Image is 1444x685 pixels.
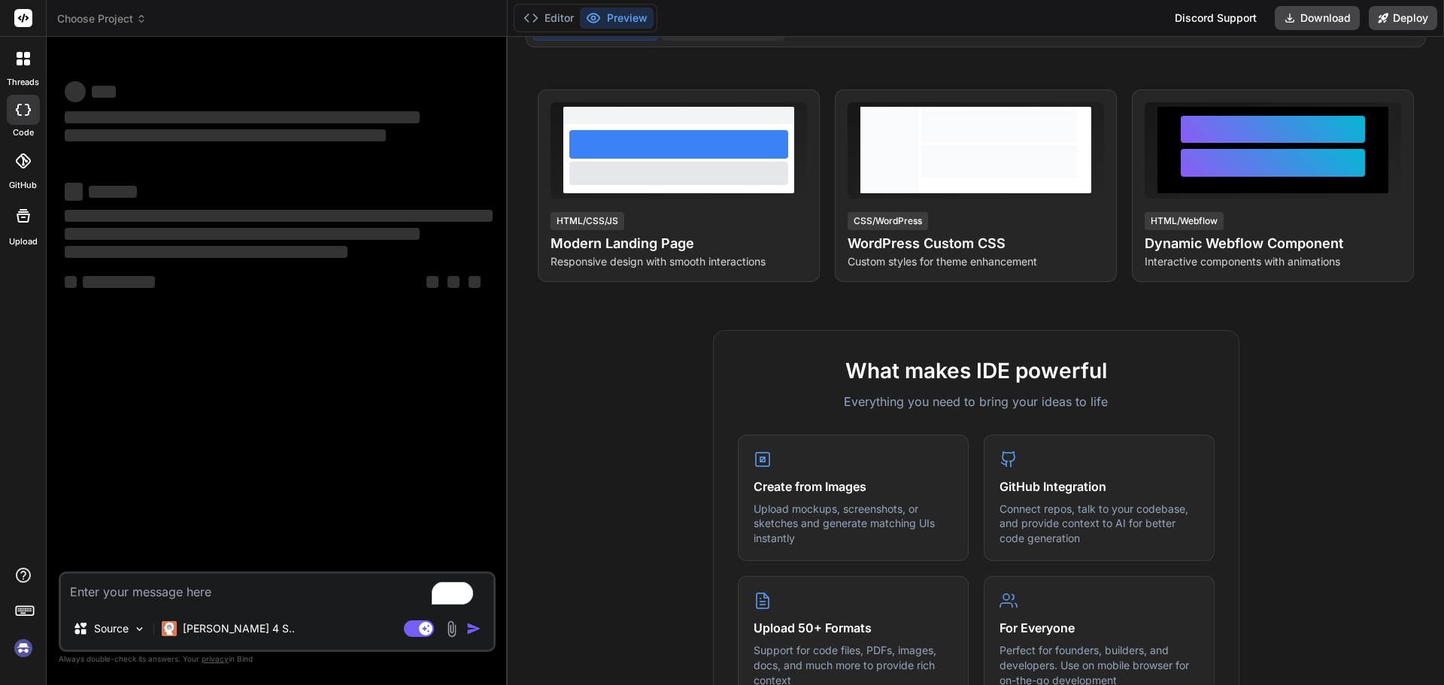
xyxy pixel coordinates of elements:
span: Choose Project [57,11,147,26]
p: Always double-check its answers. Your in Bind [59,652,496,666]
label: code [13,126,34,139]
button: Preview [580,8,654,29]
p: Interactive components with animations [1145,254,1401,269]
p: Custom styles for theme enhancement [848,254,1104,269]
p: [PERSON_NAME] 4 S.. [183,621,295,636]
span: ‌ [65,183,83,201]
p: Connect repos, talk to your codebase, and provide context to AI for better code generation [1000,502,1199,546]
span: ‌ [89,186,137,198]
img: Pick Models [133,623,146,635]
button: Deploy [1369,6,1437,30]
img: signin [11,635,36,661]
label: threads [7,76,39,89]
span: ‌ [65,246,347,258]
textarea: To enrich screen reader interactions, please activate Accessibility in Grammarly extension settings [61,574,493,608]
button: Editor [517,8,580,29]
img: Claude 4 Sonnet [162,621,177,636]
span: ‌ [469,276,481,288]
p: Upload mockups, screenshots, or sketches and generate matching UIs instantly [754,502,953,546]
h4: For Everyone [1000,619,1199,637]
label: GitHub [9,179,37,192]
span: ‌ [65,111,420,123]
span: ‌ [447,276,460,288]
span: ‌ [65,210,493,222]
div: HTML/CSS/JS [551,212,624,230]
div: HTML/Webflow [1145,212,1224,230]
span: ‌ [65,129,386,141]
label: Upload [9,235,38,248]
span: ‌ [65,81,86,102]
div: CSS/WordPress [848,212,928,230]
div: Discord Support [1166,6,1266,30]
p: Everything you need to bring your ideas to life [738,393,1215,411]
span: privacy [202,654,229,663]
h4: Upload 50+ Formats [754,619,953,637]
p: Source [94,621,129,636]
img: attachment [443,620,460,638]
span: ‌ [92,86,116,98]
h4: Modern Landing Page [551,233,807,254]
button: Download [1275,6,1360,30]
h4: WordPress Custom CSS [848,233,1104,254]
span: ‌ [65,276,77,288]
h4: GitHub Integration [1000,477,1199,496]
h4: Create from Images [754,477,953,496]
h4: Dynamic Webflow Component [1145,233,1401,254]
h2: What makes IDE powerful [738,355,1215,386]
span: ‌ [426,276,438,288]
p: Responsive design with smooth interactions [551,254,807,269]
span: ‌ [83,276,155,288]
img: icon [466,621,481,636]
span: ‌ [65,228,420,240]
